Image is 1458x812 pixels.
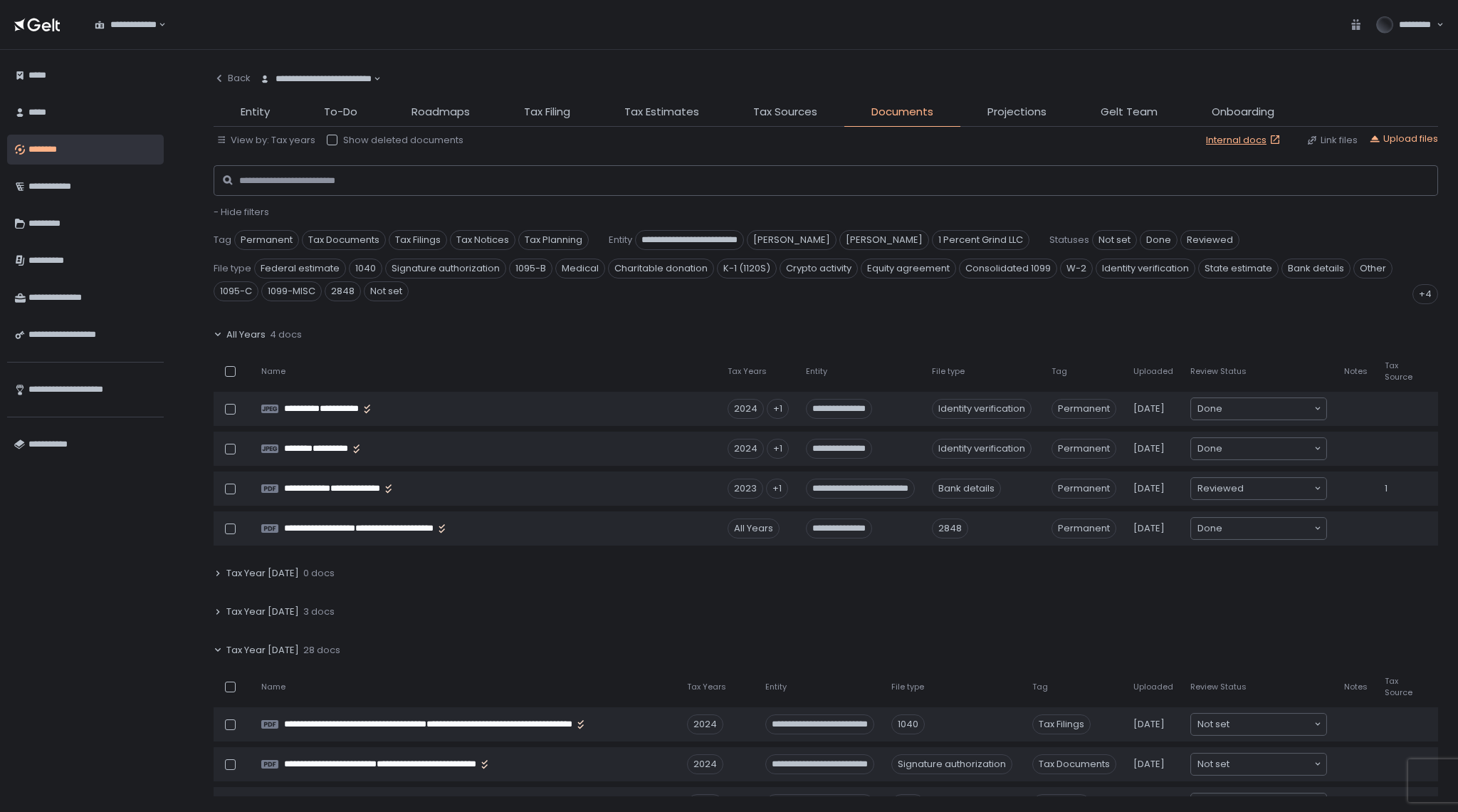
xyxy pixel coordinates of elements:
[214,281,258,301] span: 1095-C
[234,230,299,250] span: Permanent
[261,281,322,301] span: 1099-MISC
[728,479,763,499] div: 2023
[1197,521,1222,536] span: Done
[1212,104,1274,120] span: Onboarding
[254,259,346,279] span: Federal estimate
[385,259,506,279] span: Signature authorization
[767,399,789,419] div: +1
[766,479,788,499] div: +1
[932,479,1001,499] div: Bank details
[728,439,764,459] div: 2024
[728,519,780,538] div: All Years
[226,567,299,580] span: Tax Year [DATE]
[509,259,552,279] span: 1095-B
[753,104,817,120] span: Tax Sources
[524,104,570,120] span: Tax Filing
[1306,134,1358,147] button: Link files
[261,366,285,377] span: Name
[608,259,714,279] span: Charitable donation
[932,519,968,538] div: 2848
[806,366,827,377] span: Entity
[891,714,925,734] div: 1040
[1197,442,1222,456] span: Done
[1191,478,1326,499] div: Search for option
[555,259,605,279] span: Medical
[728,366,767,377] span: Tax Years
[1096,259,1195,279] span: Identity verification
[1191,714,1326,735] div: Search for option
[1133,522,1165,535] span: [DATE]
[241,104,270,120] span: Entity
[303,567,335,580] span: 0 docs
[1412,284,1438,304] div: +4
[450,230,515,250] span: Tax Notices
[226,605,299,618] span: Tax Year [DATE]
[411,104,470,120] span: Roadmaps
[687,682,726,692] span: Tax Years
[987,104,1047,120] span: Projections
[1222,402,1313,416] input: Search for option
[1133,402,1165,415] span: [DATE]
[1133,482,1165,495] span: [DATE]
[303,605,335,618] span: 3 docs
[1197,757,1229,771] span: Not set
[1222,442,1313,456] input: Search for option
[1197,482,1244,496] span: Reviewed
[1206,134,1284,147] a: Internal docs
[932,366,965,377] span: File type
[871,104,933,120] span: Documents
[609,234,632,246] span: Entity
[1197,717,1229,732] span: Not set
[216,134,315,147] button: View by: Tax years
[1190,366,1247,377] span: Review Status
[767,439,789,459] div: +1
[364,281,409,301] span: Not set
[1344,366,1368,377] span: Notes
[1191,398,1326,420] div: Search for option
[1051,399,1116,419] span: Permanent
[1133,718,1165,731] span: [DATE]
[1281,259,1351,279] span: Bank details
[1385,360,1412,382] span: Tax Source
[1191,518,1326,539] div: Search for option
[747,230,836,250] span: [PERSON_NAME]
[717,259,777,279] span: K-1 (1120S)
[1385,482,1388,495] span: 1
[765,682,787,692] span: Entity
[624,104,699,120] span: Tax Estimates
[1244,482,1313,496] input: Search for option
[251,64,381,94] div: Search for option
[214,64,251,93] button: Back
[226,328,266,341] span: All Years
[349,259,382,279] span: 1040
[1060,259,1093,279] span: W-2
[839,230,929,250] span: [PERSON_NAME]
[1133,758,1165,771] span: [DATE]
[687,754,723,774] div: 2024
[1344,682,1368,692] span: Notes
[1101,104,1158,120] span: Gelt Team
[1133,366,1173,377] span: Uploaded
[1051,479,1116,499] span: Permanent
[1032,682,1048,692] span: Tag
[891,754,1012,774] div: Signature authorization
[1229,757,1313,771] input: Search for option
[214,234,231,246] span: Tag
[1229,717,1313,732] input: Search for option
[1051,366,1067,377] span: Tag
[214,206,269,219] button: - Hide filters
[1191,438,1326,459] div: Search for option
[1369,132,1438,145] div: Upload files
[1049,234,1089,246] span: Statuses
[1133,682,1173,692] span: Uploaded
[780,259,858,279] span: Crypto activity
[1222,521,1313,536] input: Search for option
[959,259,1057,279] span: Consolidated 1099
[932,399,1032,419] div: Identity verification
[1198,259,1279,279] span: State estimate
[728,399,764,419] div: 2024
[1133,442,1165,455] span: [DATE]
[302,230,386,250] span: Tax Documents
